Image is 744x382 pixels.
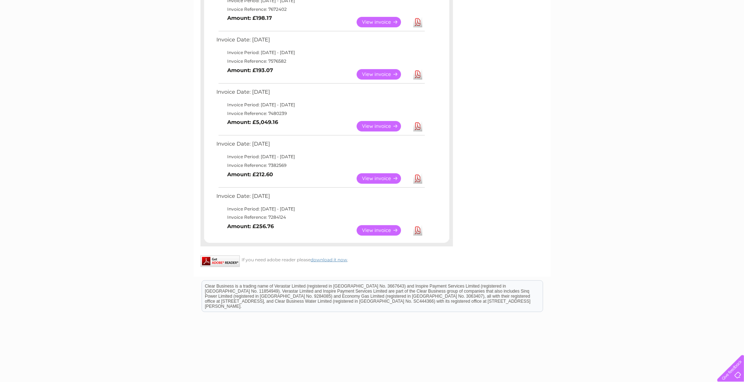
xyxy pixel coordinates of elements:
td: Invoice Period: [DATE] - [DATE] [215,101,426,109]
b: Amount: £193.07 [228,67,273,74]
div: If you need adobe reader please . [201,256,453,262]
a: View [357,69,410,80]
img: logo.png [26,19,63,41]
a: download it now [311,257,348,262]
a: Download [413,17,422,27]
td: Invoice Reference: 7576582 [215,57,426,66]
td: Invoice Date: [DATE] [215,191,426,205]
b: Amount: £198.17 [228,15,272,21]
td: Invoice Period: [DATE] - [DATE] [215,48,426,57]
a: Energy [635,31,651,36]
a: Download [413,225,422,236]
td: Invoice Reference: 7480239 [215,109,426,118]
b: Amount: £256.76 [228,223,274,230]
td: Invoice Date: [DATE] [215,35,426,48]
a: Telecoms [655,31,677,36]
td: Invoice Reference: 7382569 [215,161,426,170]
a: Download [413,173,422,184]
td: Invoice Date: [DATE] [215,139,426,152]
a: Download [413,121,422,132]
a: Water [617,31,631,36]
div: Clear Business is a trading name of Verastar Limited (registered in [GEOGRAPHIC_DATA] No. 3667643... [202,4,543,35]
a: Contact [696,31,714,36]
a: 0333 014 3131 [608,4,658,13]
b: Amount: £212.60 [228,171,273,178]
a: Blog [681,31,692,36]
a: View [357,173,410,184]
a: View [357,225,410,236]
td: Invoice Date: [DATE] [215,87,426,101]
td: Invoice Reference: 7672402 [215,5,426,14]
a: View [357,17,410,27]
a: View [357,121,410,132]
td: Invoice Reference: 7284124 [215,213,426,222]
a: Download [413,69,422,80]
a: Log out [720,31,737,36]
td: Invoice Period: [DATE] - [DATE] [215,152,426,161]
td: Invoice Period: [DATE] - [DATE] [215,205,426,213]
b: Amount: £5,049.16 [228,119,278,125]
